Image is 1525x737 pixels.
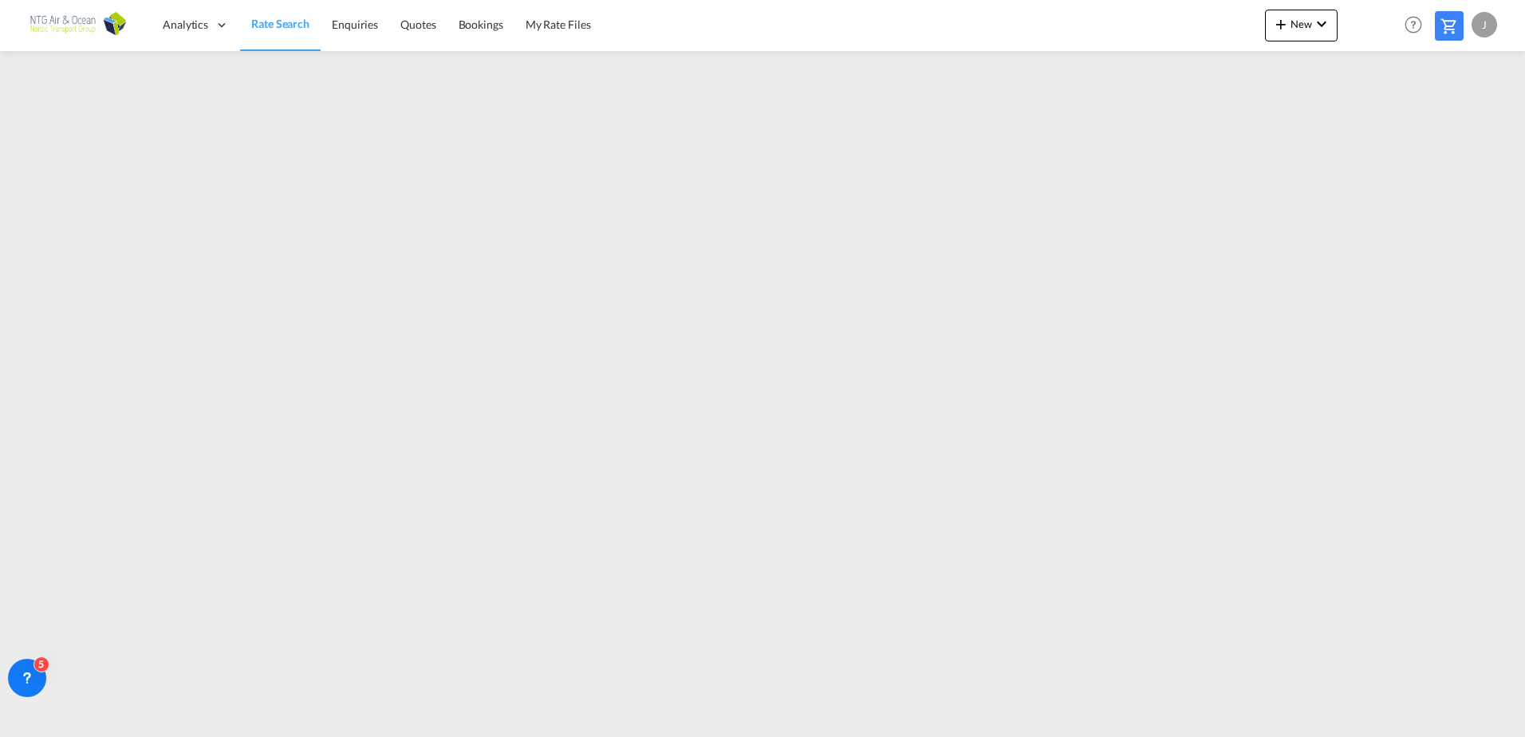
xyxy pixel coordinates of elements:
span: Enquiries [332,18,378,31]
span: Bookings [459,18,503,31]
span: Help [1400,11,1427,38]
span: Analytics [163,17,208,33]
button: icon-plus 400-fgNewicon-chevron-down [1265,10,1338,41]
img: e656f910b01211ecad38b5b032e214e6.png [24,7,132,43]
span: My Rate Files [526,18,591,31]
span: Quotes [400,18,435,31]
span: New [1271,18,1331,30]
div: J [1472,12,1497,37]
md-icon: icon-chevron-down [1312,14,1331,33]
span: Rate Search [251,17,309,30]
md-icon: icon-plus 400-fg [1271,14,1291,33]
div: Help [1400,11,1435,40]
